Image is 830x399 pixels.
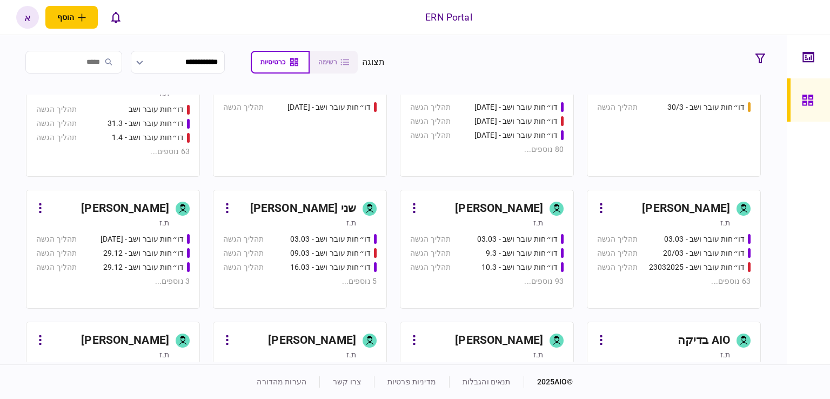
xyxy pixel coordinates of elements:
div: תהליך הגשה [410,234,451,245]
div: דו״חות עובר ושב - 16.03 [290,262,371,273]
div: תהליך הגשה [36,104,77,115]
div: ת.ז [720,85,730,96]
a: [PERSON_NAME]ת.זדו״חות עובר ושבתהליך הגשהדו״חות עובר ושב - 31.3תהליך הגשהדו״חות עובר ושב - 1.4תהל... [26,58,200,177]
a: [PERSON_NAME]ת.זדו״חות עובר ושב - 03.03תהליך הגשהדו״חות עובר ושב - 9.3תהליך הגשהדו״חות עובר ושב -... [400,190,574,309]
div: ת.ז [720,349,730,360]
div: תהליך הגשה [36,118,77,129]
div: תהליך הגשה [36,132,77,143]
div: תצוגה [362,56,385,69]
div: תהליך הגשה [597,248,638,259]
div: ERN Portal [425,10,472,24]
div: דו״חות עובר ושב - 9.3 [486,248,558,259]
div: תהליך הגשה [410,262,451,273]
div: AIO בדיקה [678,332,730,349]
div: [PERSON_NAME] [455,200,543,217]
div: תהליך הגשה [223,102,264,113]
div: 3 נוספים ... [36,276,190,287]
div: דו״חות עובר ושב - 29.12 [103,262,184,273]
div: © 2025 AIO [524,376,573,388]
a: [PERSON_NAME]ת.זדו״חות עובר ושב - 03.03תהליך הגשהדו״חות עובר ושב - 20/03תהליך הגשהדו״חות עובר ושב... [587,190,761,309]
div: דו״חות עובר ושב - 31.3 [108,118,184,129]
div: ת.ז [720,217,730,228]
div: 63 נוספים ... [36,146,190,157]
div: ת.ז [533,85,543,96]
div: ת.ז [533,349,543,360]
div: תהליך הגשה [410,102,451,113]
div: [PERSON_NAME] [455,332,543,349]
a: [PERSON_NAME]ת.זדו״חות עובר ושב - 30/3תהליך הגשה [587,58,761,177]
span: כרטיסיות [260,58,285,66]
a: שני [PERSON_NAME]ת.זדו״חות עובר ושב - 03.03תהליך הגשהדו״חות עובר ושב - 09.03תהליך הגשהדו״חות עובר... [213,190,387,309]
div: דו״חות עובר ושב - 26.12.24 [101,234,184,245]
div: דו״חות עובר ושב - 19.3.25 [474,116,558,127]
div: תהליך הגשה [410,130,451,141]
button: פתח רשימת התראות [104,6,127,29]
div: דו״חות עובר ושב - 10.3 [481,262,558,273]
div: דו״חות עובר ושב - 19/03/2025 [474,102,558,113]
div: ת.ז [346,85,356,96]
a: הערות מהדורה [257,377,306,386]
a: מדיניות פרטיות [387,377,436,386]
div: שני [PERSON_NAME] [250,200,356,217]
button: כרטיסיות [251,51,310,74]
div: דו״חות עובר ושב - 09.03 [290,248,371,259]
div: [PERSON_NAME] [268,332,356,349]
div: דו״חות עובר ושב - 29.12 [103,248,184,259]
div: 93 נוספים ... [410,276,564,287]
div: תהליך הגשה [410,116,451,127]
button: פתח תפריט להוספת לקוח [45,6,98,29]
div: תהליך הגשה [597,262,638,273]
div: דו״חות עובר ושב - 23032025 [649,262,745,273]
div: 80 נוספים ... [410,144,564,155]
div: תהליך הגשה [36,248,77,259]
div: 5 נוספים ... [223,276,377,287]
a: [PERSON_NAME] [PERSON_NAME]ת.זדו״חות עובר ושב - 19/03/2025תהליך הגשהדו״חות עובר ושב - 19.3.25תהלי... [400,58,574,177]
div: תהליך הגשה [410,248,451,259]
div: דו״חות עובר ושב - 03.03 [664,234,745,245]
div: ת.ז [159,217,169,228]
div: דו״חות עובר ושב [129,104,184,115]
div: תהליך הגשה [597,234,638,245]
div: ת.ז [346,217,356,228]
div: תהליך הגשה [36,234,77,245]
div: דו״חות עובר ושב - 03.03 [477,234,558,245]
button: רשימה [310,51,358,74]
div: דו״חות עובר ושב - 20/03 [663,248,745,259]
div: ת.ז [346,349,356,360]
div: תהליך הגשה [36,262,77,273]
div: דו״חות עובר ושב - 19.3.25 [474,130,558,141]
div: [PERSON_NAME] [81,200,169,217]
div: [PERSON_NAME] [642,200,730,217]
div: תהליך הגשה [597,102,638,113]
span: רשימה [318,58,337,66]
div: ת.ז [159,349,169,360]
div: דו״חות עובר ושב - 30/3 [667,102,745,113]
div: 63 נוספים ... [597,276,751,287]
div: תהליך הגשה [223,248,264,259]
div: תהליך הגשה [223,262,264,273]
a: צרו קשר [333,377,361,386]
div: דו״חות עובר ושב - 19.03.2025 [287,102,371,113]
a: [PERSON_NAME] סקרת.זדו״חות עובר ושב - 19.03.2025תהליך הגשה [213,58,387,177]
div: [PERSON_NAME] [81,332,169,349]
div: ת.ז [159,88,169,98]
div: ת.ז [533,217,543,228]
button: א [16,6,39,29]
div: תהליך הגשה [223,234,264,245]
div: דו״חות עובר ושב - 1.4 [112,132,184,143]
a: תנאים והגבלות [463,377,511,386]
a: [PERSON_NAME]ת.זדו״חות עובר ושב - 26.12.24תהליך הגשהדו״חות עובר ושב - 29.12תהליך הגשהדו״חות עובר ... [26,190,200,309]
div: דו״חות עובר ושב - 03.03 [290,234,371,245]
